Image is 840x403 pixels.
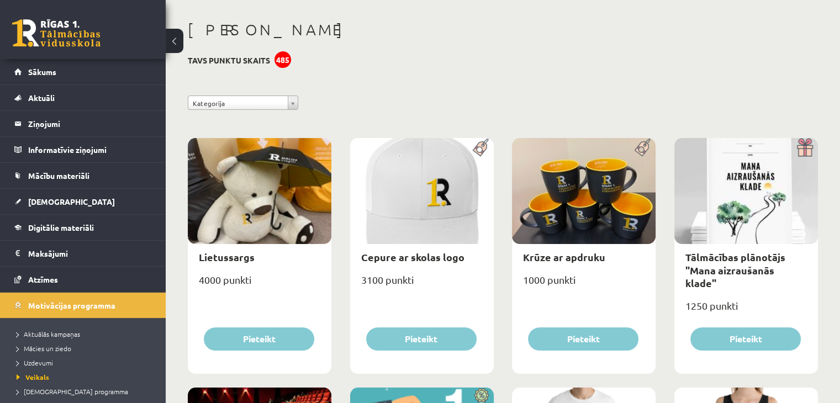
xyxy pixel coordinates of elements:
[188,271,331,298] div: 4000 punkti
[274,51,291,68] div: 485
[631,138,656,157] img: Populāra prece
[17,344,71,353] span: Mācies un ziedo
[12,19,101,47] a: Rīgas 1. Tālmācības vidusskola
[28,197,115,206] span: [DEMOGRAPHIC_DATA]
[361,251,464,263] a: Cepure ar skolas logo
[28,241,152,266] legend: Maksājumi
[528,327,638,351] button: Pieteikt
[188,56,270,65] h3: Tavs punktu skaits
[28,93,55,103] span: Aktuāli
[14,163,152,188] a: Mācību materiāli
[350,271,494,298] div: 3100 punkti
[188,20,818,39] h1: [PERSON_NAME]
[14,137,152,162] a: Informatīvie ziņojumi
[28,137,152,162] legend: Informatīvie ziņojumi
[28,67,56,77] span: Sākums
[14,293,152,318] a: Motivācijas programma
[14,267,152,292] a: Atzīmes
[17,330,80,338] span: Aktuālās kampaņas
[14,111,152,136] a: Ziņojumi
[14,59,152,84] a: Sākums
[193,96,283,110] span: Kategorija
[199,251,255,263] a: Lietussargs
[17,343,155,353] a: Mācies un ziedo
[28,171,89,181] span: Mācību materiāli
[17,387,128,396] span: [DEMOGRAPHIC_DATA] programma
[17,358,53,367] span: Uzdevumi
[17,373,49,381] span: Veikals
[17,329,155,339] a: Aktuālās kampaņas
[14,241,152,266] a: Maksājumi
[28,274,58,284] span: Atzīmes
[188,96,298,110] a: Kategorija
[17,372,155,382] a: Veikals
[366,327,477,351] button: Pieteikt
[14,215,152,240] a: Digitālie materiāli
[28,111,152,136] legend: Ziņojumi
[28,222,94,232] span: Digitālie materiāli
[14,85,152,110] a: Aktuāli
[17,358,155,368] a: Uzdevumi
[469,138,494,157] img: Populāra prece
[17,386,155,396] a: [DEMOGRAPHIC_DATA] programma
[674,296,818,324] div: 1250 punkti
[204,327,314,351] button: Pieteikt
[685,251,785,289] a: Tālmācības plānotājs "Mana aizraušanās klade"
[690,327,801,351] button: Pieteikt
[523,251,605,263] a: Krūze ar apdruku
[512,271,656,298] div: 1000 punkti
[14,189,152,214] a: [DEMOGRAPHIC_DATA]
[28,300,115,310] span: Motivācijas programma
[793,138,818,157] img: Dāvana ar pārsteigumu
